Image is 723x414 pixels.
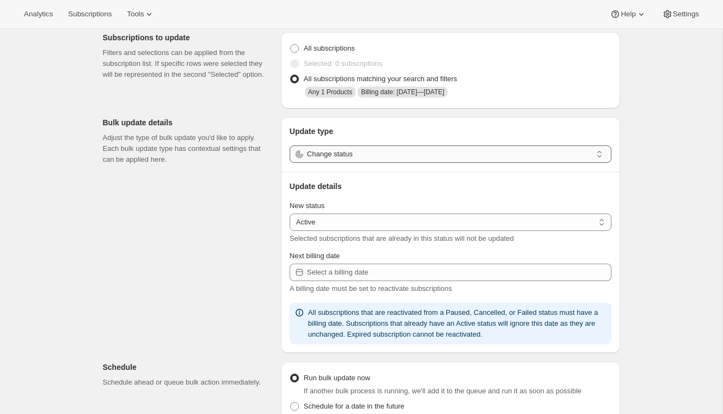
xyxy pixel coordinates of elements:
[307,264,611,281] input: Select a billing date
[103,32,272,43] p: Subscriptions to update
[103,362,272,373] p: Schedule
[103,47,272,80] p: Filters and selections can be applied from the subscription list. If specific rows were selected ...
[24,10,53,19] span: Analytics
[308,307,607,340] p: All subscriptions that are reactivated from a Paused, Cancelled, or Failed status must have a bil...
[120,7,161,22] button: Tools
[304,59,383,68] span: Selected: 0 subscriptions
[290,181,611,192] p: Update details
[290,284,452,293] span: A billing date must be set to reactivate subscriptions
[290,234,514,242] span: Selected subscriptions that are already in this status will not be updated
[103,117,272,128] p: Bulk update details
[290,252,340,260] span: Next billing date
[304,387,582,395] span: If another bulk process is running, we'll add it to the queue and run it as soon as possible
[603,7,653,22] button: Help
[304,44,355,52] span: All subscriptions
[304,402,405,410] span: Schedule for a date in the future
[127,10,144,19] span: Tools
[17,7,59,22] button: Analytics
[62,7,118,22] button: Subscriptions
[655,7,706,22] button: Settings
[103,132,272,165] p: Adjust the type of bulk update you'd like to apply. Each bulk update type has contextual settings...
[308,88,352,96] span: Any 1 Products
[290,202,324,210] span: New status
[68,10,112,19] span: Subscriptions
[290,126,611,137] p: Update type
[621,10,635,19] span: Help
[103,377,272,388] p: Schedule ahead or queue bulk action immediately.
[304,75,457,83] span: All subscriptions matching your search and filters
[304,374,370,382] span: Run bulk update now
[673,10,699,19] span: Settings
[361,88,444,96] span: Billing date: Oct 12, 2025—Oct 14, 2025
